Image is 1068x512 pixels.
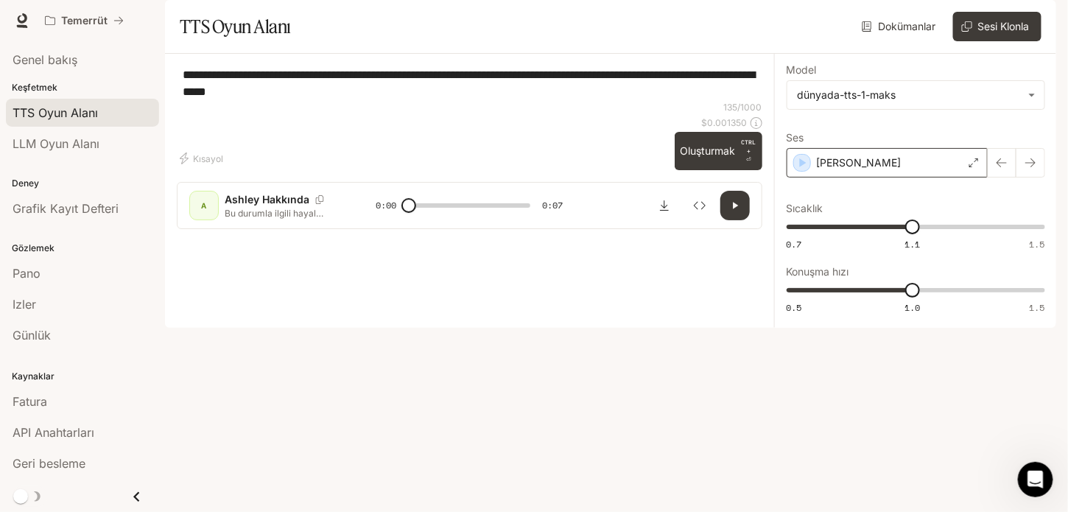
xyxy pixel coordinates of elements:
h1: TTS Oyun Alanı [180,12,291,41]
button: Incelemek [685,191,714,220]
span: 1.0 [905,301,921,314]
span: 0.7 [787,238,802,250]
span: 1.1 [905,238,921,250]
span: 0.5 [787,301,802,314]
font: 135 [724,102,738,113]
span: 1.5 [1030,301,1045,314]
p: Sıcaklık [787,203,823,214]
div: A [192,194,216,217]
button: Ses Kimliğini Kopyala [309,195,330,204]
font: 0.001350 [708,117,748,128]
span: 1.5 [1030,238,1045,250]
p: CTRL + [742,138,756,155]
p: Temerrüt [61,15,108,27]
p: Model [787,65,817,75]
button: Tüm çalışma alanları [38,6,130,35]
p: Konuşma hızı [787,267,849,277]
font: Dokümanlar [878,18,935,36]
div: dünyada-tts-1-maks [787,81,1044,109]
button: Ses indirme [650,191,679,220]
button: OluşturmakCTRL +⏎ [675,132,762,170]
button: Kısayol [177,147,229,170]
iframe: Intercom live chat [1018,462,1053,497]
font: Kısayol [193,151,223,166]
font: Sesi Klonla [978,18,1030,36]
div: dünyada-tts-1-maks [798,88,1021,102]
a: Dokümanlar [859,12,941,41]
font: Oluşturmak [681,142,736,161]
p: [PERSON_NAME] [817,155,902,170]
p: $ [702,116,748,129]
span: 0:00 [376,198,397,213]
button: Sesi Klonla [953,12,1041,41]
p: Ses [787,133,804,143]
span: 0:07 [542,198,563,213]
font: ⏎ [746,156,751,163]
p: Ashley Hakkında [225,192,309,207]
p: / 1000 [724,101,762,113]
p: Bu durumla ilgili hayal kırıklığınızı tamamen anlıyorum. Hesap ayrıntılarınıza bakayım ve sizin i... [225,207,341,220]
